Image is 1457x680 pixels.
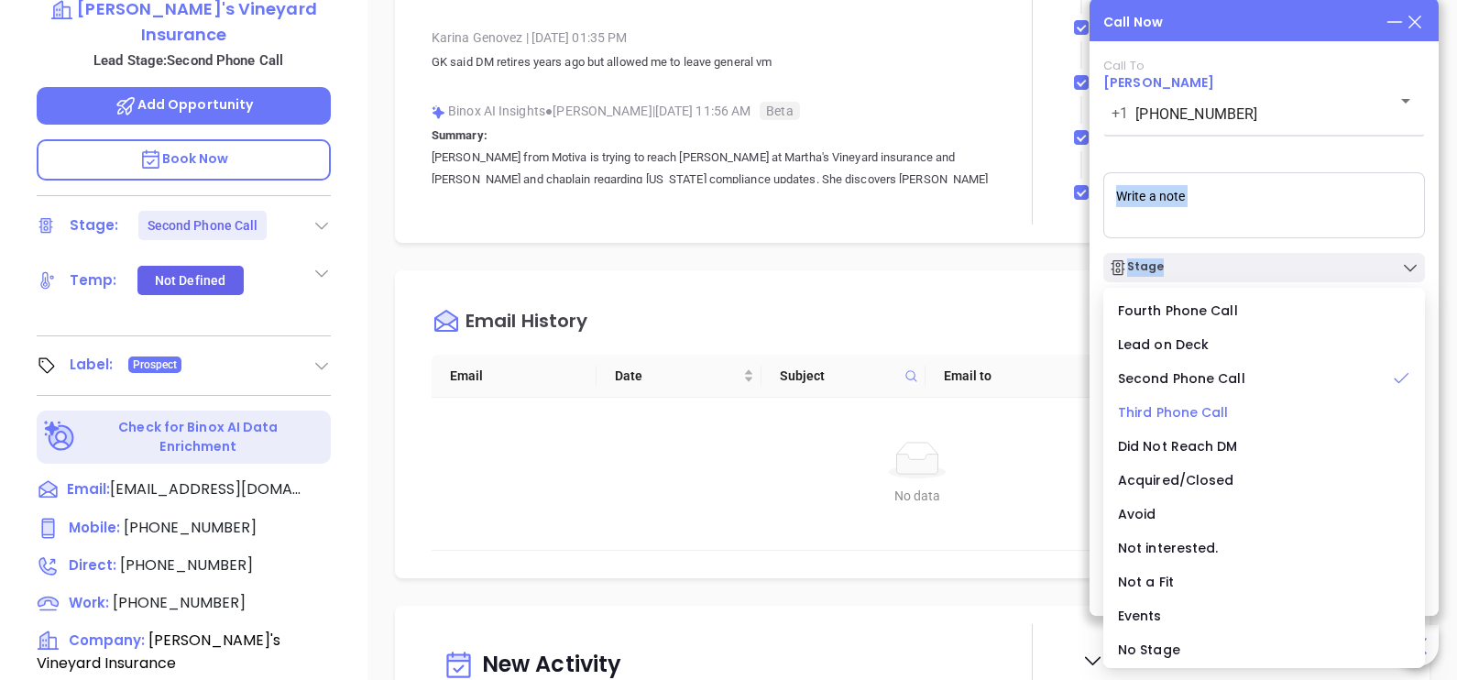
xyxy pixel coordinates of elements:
span: [PERSON_NAME]'s Vineyard Insurance [37,630,280,674]
div: Second Phone Call [148,211,258,240]
span: Avoid [1118,505,1156,523]
span: Acquired/Closed [1118,471,1234,489]
span: | [526,30,529,45]
span: [PHONE_NUMBER] [120,554,253,576]
button: Open [1393,88,1419,114]
div: Call Now [1103,13,1163,32]
div: No data [454,486,1381,506]
span: Subject [780,366,898,386]
span: ● [545,104,553,118]
span: Date [615,366,739,386]
span: [EMAIL_ADDRESS][DOMAIN_NAME] [110,478,302,500]
img: svg%3e [432,105,445,119]
div: Karina Genovez [DATE] 01:35 PM [432,24,992,51]
span: Not interested. [1118,539,1219,557]
span: Not a Fit [1118,573,1174,591]
span: Company: [69,631,145,650]
span: Mobile : [69,518,120,537]
div: Stage: [70,212,119,239]
b: Summary: [432,128,487,142]
th: Date [597,355,761,398]
span: Book Now [139,149,229,168]
p: Check for Binox AI Data Enrichment [79,418,318,456]
a: [PERSON_NAME] [1103,73,1214,92]
p: Lead Stage: Second Phone Call [46,49,331,72]
div: Label: [70,351,114,378]
div: Binox AI Insights [PERSON_NAME] | [DATE] 11:56 AM [432,97,992,125]
div: Temp: [70,267,117,294]
span: No Stage [1118,641,1180,659]
p: [PERSON_NAME] from Motiva is trying to reach [PERSON_NAME] at Martha's Vineyard insurance and [PE... [432,147,992,213]
span: Did Not Reach DM [1118,437,1238,455]
input: Enter phone number or name [1135,105,1365,123]
span: Email: [67,478,110,502]
th: Email to [926,355,1090,398]
span: [PHONE_NUMBER] [113,592,246,613]
div: Email History [466,312,587,336]
span: [PHONE_NUMBER] [124,517,257,538]
span: Prospect [133,355,178,375]
span: Third Phone Call [1118,403,1229,422]
span: Call To [1103,57,1145,74]
span: Fourth Phone Call [1118,302,1238,320]
div: Not Defined [155,266,225,295]
div: Stage [1109,258,1164,277]
img: Ai-Enrich-DaqCidB-.svg [44,421,76,453]
th: Email [432,355,597,398]
span: Events [1118,607,1162,625]
span: Direct : [69,555,116,575]
span: Lead on Deck [1118,335,1209,354]
span: Second Phone Call [1118,369,1245,388]
button: Stage [1103,253,1425,282]
span: Add Opportunity [115,95,254,114]
span: Work : [69,593,109,612]
span: Beta [760,102,799,120]
p: GK said DM retires years ago but allowed me to leave general vm [432,51,992,73]
p: +1 [1112,103,1128,125]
